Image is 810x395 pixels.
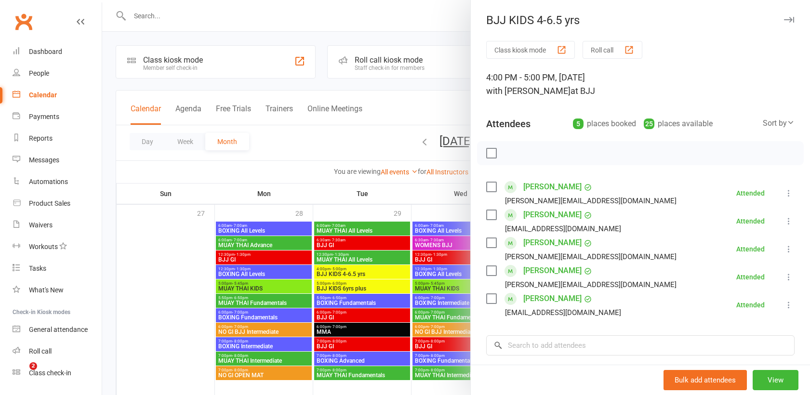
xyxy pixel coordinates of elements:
[29,199,70,207] div: Product Sales
[736,218,765,224] div: Attended
[13,258,102,279] a: Tasks
[571,86,595,96] span: at BJJ
[29,286,64,294] div: What's New
[505,195,677,207] div: [PERSON_NAME][EMAIL_ADDRESS][DOMAIN_NAME]
[736,302,765,308] div: Attended
[13,279,102,301] a: What's New
[13,362,102,384] a: Class kiosk mode
[736,190,765,197] div: Attended
[486,117,531,131] div: Attendees
[13,171,102,193] a: Automations
[13,106,102,128] a: Payments
[13,341,102,362] a: Roll call
[13,214,102,236] a: Waivers
[29,362,37,370] span: 2
[29,134,53,142] div: Reports
[505,306,621,319] div: [EMAIL_ADDRESS][DOMAIN_NAME]
[29,156,59,164] div: Messages
[753,370,798,390] button: View
[29,326,88,333] div: General attendance
[583,41,642,59] button: Roll call
[664,370,747,390] button: Bulk add attendees
[523,291,582,306] a: [PERSON_NAME]
[29,178,68,185] div: Automations
[644,118,654,129] div: 25
[10,362,33,385] iframe: Intercom live chat
[13,41,102,63] a: Dashboard
[736,274,765,280] div: Attended
[29,347,52,355] div: Roll call
[736,246,765,252] div: Attended
[573,118,584,129] div: 5
[644,117,713,131] div: places available
[505,278,677,291] div: [PERSON_NAME][EMAIL_ADDRESS][DOMAIN_NAME]
[29,69,49,77] div: People
[13,193,102,214] a: Product Sales
[471,13,810,27] div: BJJ KIDS 4-6.5 yrs
[486,335,795,355] input: Search to add attendees
[523,235,582,250] a: [PERSON_NAME]
[486,71,795,98] div: 4:00 PM - 5:00 PM, [DATE]
[13,128,102,149] a: Reports
[13,84,102,106] a: Calendar
[13,63,102,84] a: People
[13,319,102,341] a: General attendance kiosk mode
[486,41,575,59] button: Class kiosk mode
[505,250,677,263] div: [PERSON_NAME][EMAIL_ADDRESS][DOMAIN_NAME]
[523,179,582,195] a: [PERSON_NAME]
[505,223,621,235] div: [EMAIL_ADDRESS][DOMAIN_NAME]
[29,243,58,250] div: Workouts
[523,263,582,278] a: [PERSON_NAME]
[12,10,36,34] a: Clubworx
[763,117,795,130] div: Sort by
[29,113,59,120] div: Payments
[29,369,71,377] div: Class check-in
[573,117,636,131] div: places booked
[29,48,62,55] div: Dashboard
[29,221,53,229] div: Waivers
[13,149,102,171] a: Messages
[29,264,46,272] div: Tasks
[486,86,571,96] span: with [PERSON_NAME]
[29,91,57,99] div: Calendar
[523,207,582,223] a: [PERSON_NAME]
[13,236,102,258] a: Workouts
